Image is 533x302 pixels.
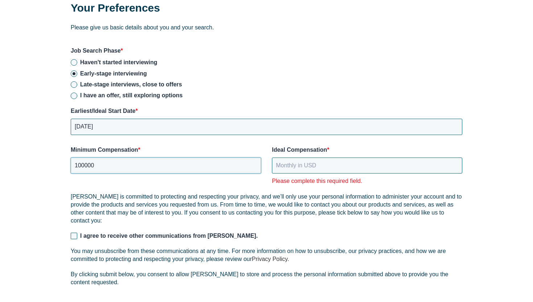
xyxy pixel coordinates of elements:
input: Late-stage interviews, close to offers [71,81,77,88]
p: By clicking submit below, you consent to allow [PERSON_NAME] to store and process the personal in... [71,270,462,286]
span: Late-stage interviews, close to offers [80,81,182,87]
a: Privacy Policy [252,256,288,262]
span: Earliest/Ideal Start Date [71,108,136,114]
p: You may unsubscribe from these communications at any time. For more information on how to unsubsc... [71,247,462,263]
p: [PERSON_NAME] is committed to protecting and respecting your privacy, and we’ll only use your per... [71,193,462,225]
span: Haven't started interviewing [80,59,157,65]
input: MM - DD - YYYY [71,119,462,135]
span: Ideal Compensation [272,147,327,153]
input: Early-stage interviewing [71,70,77,77]
span: Minimum Compensation [71,147,138,153]
div: Please complete this required field. [272,177,462,185]
strong: Your Preferences [71,2,160,14]
p: Please give us basic details about you and your search. [71,24,462,32]
input: Monthly in USD [71,158,261,174]
span: I have an offer, still exploring options [80,92,183,98]
input: I have an offer, still exploring options [71,93,77,99]
span: I agree to receive other communications from [PERSON_NAME]. [80,233,258,239]
span: Early-stage interviewing [80,70,147,77]
input: Haven't started interviewing [71,59,77,66]
span: Job Search Phase [71,48,121,54]
input: Monthly in USD [272,158,462,174]
input: I agree to receive other communications from [PERSON_NAME]. [71,233,77,239]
